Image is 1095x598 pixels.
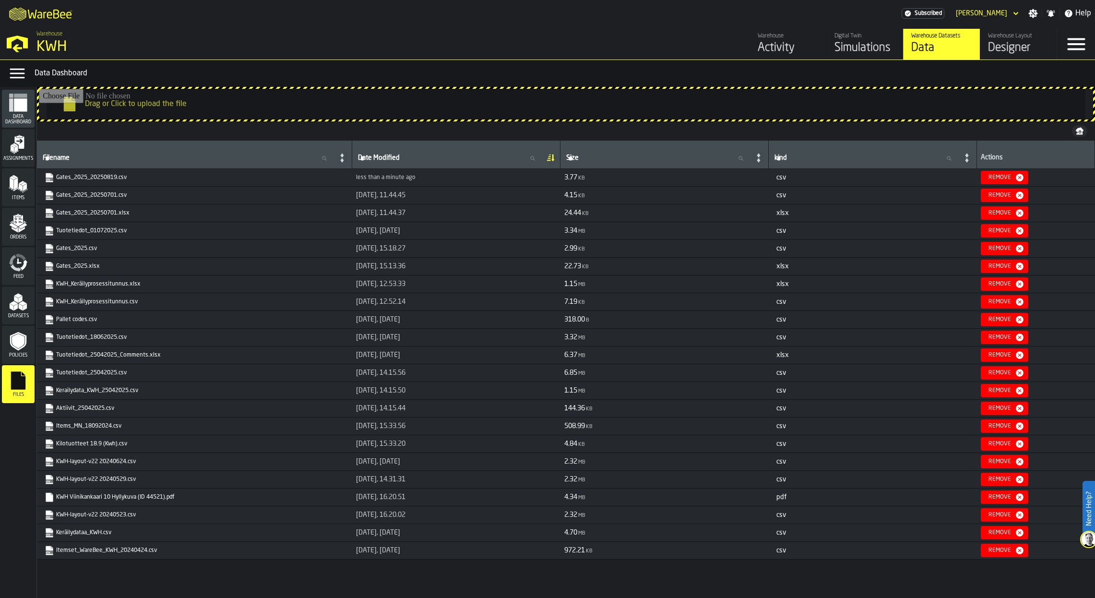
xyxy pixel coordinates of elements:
[43,437,346,451] span: Kilotuotteet 18.9 (Kwh).csv
[2,326,35,364] li: menu Policies
[582,211,589,216] span: KB
[43,154,70,162] span: label
[564,316,585,323] span: 318.00
[776,192,786,199] span: csv
[564,405,585,412] span: 144.36
[43,508,346,522] span: KWH-layout-v22 20240523.csv
[985,458,1015,465] div: Remove
[564,210,581,216] span: 24.44
[578,389,585,394] span: MB
[356,511,405,519] span: [DATE], 16.20.02
[43,402,346,415] span: Aktiivit_25042025.csv
[758,40,819,56] div: Activity
[776,529,786,536] span: csv
[45,404,342,413] a: link-to-https://drive.app.warebee.com/4fb45246-3b77-4bb5-b880-c337c3c5facb/file_storage/Aktiivit_...
[356,316,400,323] span: [DATE], [DATE]
[45,279,342,289] a: link-to-https://drive.app.warebee.com/4fb45246-3b77-4bb5-b880-c337c3c5facb/file_storage/KWH_Ker%C...
[911,40,972,56] div: Data
[776,441,786,447] span: csv
[776,316,786,323] span: csv
[356,351,400,359] span: [DATE], [DATE]
[750,29,826,60] a: link-to-/wh/i/4fb45246-3b77-4bb5-b880-c337c3c5facb/feed/
[2,129,35,167] li: menu Assignments
[578,282,585,287] span: MB
[356,440,405,448] span: [DATE], 15.33.20
[2,365,35,404] li: menu Files
[981,224,1028,238] button: button-Remove
[985,192,1015,199] div: Remove
[985,494,1015,501] div: Remove
[564,370,577,376] span: 6.85
[45,546,342,555] a: link-to-https://drive.app.warebee.com/4fb45246-3b77-4bb5-b880-c337c3c5facb/file_storage/Itemset_W...
[356,387,405,395] span: [DATE], 14.15.50
[776,547,786,554] span: csv
[45,350,342,360] a: link-to-https://drive.app.warebee.com/4fb45246-3b77-4bb5-b880-c337c3c5facb/file_storage/Tuotetied...
[564,387,577,394] span: 1.15
[586,407,593,412] span: KB
[356,174,557,181] div: Updated: 21/08/2025, 9.15.49 Created: 21/08/2025, 9.15.49
[566,154,579,162] span: label
[564,441,577,447] span: 4.84
[43,295,346,309] span: KWH_Keräilyprosessitunnus.csv
[776,494,786,501] span: pdf
[776,352,789,359] span: xlsx
[981,526,1028,539] button: button-Remove
[988,33,1049,39] div: Warehouse Layout
[356,152,543,165] input: label
[45,191,342,200] a: link-to-https://drive.app.warebee.com/4fb45246-3b77-4bb5-b880-c337c3c5facb/file_storage/Gates_202...
[776,387,786,394] span: csv
[45,226,342,236] a: link-to-https://drive.app.warebee.com/4fb45246-3b77-4bb5-b880-c337c3c5facb/file_storage/Tuotetied...
[776,281,789,287] span: xlsx
[564,352,577,359] span: 6.37
[981,348,1028,362] button: button-Remove
[356,227,400,235] span: [DATE], [DATE]
[981,544,1028,557] button: button-Remove
[758,33,819,39] div: Warehouse
[578,478,585,483] span: MB
[45,208,342,218] a: link-to-https://drive.app.warebee.com/4fb45246-3b77-4bb5-b880-c337c3c5facb/file_storage/Gates_202...
[43,490,346,504] span: KWH Viinikankaari 10 Hyllykuva (ID 44521).pdf
[564,529,577,536] span: 4.70
[988,40,1049,56] div: Designer
[915,10,942,17] span: Subscribed
[981,295,1028,309] button: button-Remove
[564,263,581,270] span: 22.73
[564,245,577,252] span: 2.99
[356,529,400,537] span: [DATE], [DATE]
[43,544,346,557] span: Itemset_WareBee_KWH_20240424.csv
[956,10,1007,17] div: DropdownMenuValue-Mikael Svennas
[981,277,1028,291] button: button-Remove
[952,8,1021,19] div: DropdownMenuValue-Mikael Svennas
[2,90,35,128] li: menu Data Dashboard
[564,512,577,518] span: 2.32
[981,455,1028,468] button: button-Remove
[776,263,789,270] span: xlsx
[578,335,585,341] span: MB
[985,405,1015,412] div: Remove
[2,353,35,358] span: Policies
[578,442,585,447] span: KB
[43,242,346,255] span: Gates_2025.csv
[43,348,346,362] span: Tuotetiedot_25042025_Comments.xlsx
[981,384,1028,397] button: button-Remove
[43,171,346,184] span: Gates_2025_20250819.csv
[1075,8,1091,19] span: Help
[2,247,35,286] li: menu Feed
[981,437,1028,451] button: button-Remove
[45,439,342,449] a: link-to-https://drive.app.warebee.com/4fb45246-3b77-4bb5-b880-c337c3c5facb/file_storage/Kilotuott...
[356,280,405,288] span: [DATE], 12.53.33
[985,210,1015,216] div: Remove
[902,8,944,19] div: Menu Subscription
[564,192,577,199] span: 4.15
[776,227,786,234] span: csv
[985,423,1015,430] div: Remove
[776,405,786,412] span: csv
[2,168,35,207] li: menu Items
[1024,9,1042,18] label: button-toggle-Settings
[981,313,1028,326] button: button-Remove
[834,33,895,39] div: Digital Twin
[911,33,972,39] div: Warehouse Datasets
[43,384,346,397] span: Kerailydata_KWH_25042025.csv
[36,38,296,56] div: KWH
[578,247,585,252] span: KB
